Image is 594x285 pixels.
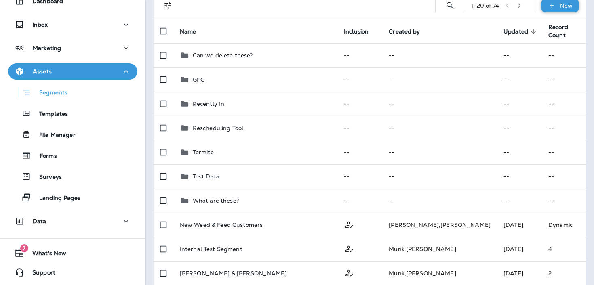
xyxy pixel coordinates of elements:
td: -- [542,116,586,140]
p: Landing Pages [31,195,80,202]
p: New [560,2,573,9]
td: -- [382,43,497,67]
span: Support [24,269,55,279]
span: 7 [20,244,28,252]
button: Support [8,264,137,281]
td: [PERSON_NAME] , [PERSON_NAME] [382,213,497,237]
p: Templates [31,111,68,118]
button: Segments [8,84,137,101]
button: Surveys [8,168,137,185]
td: -- [337,67,382,92]
p: New Weed & Feed Customers [180,222,263,228]
td: -- [382,92,497,116]
td: [DATE] [497,237,542,261]
td: -- [542,43,586,67]
td: -- [337,189,382,213]
p: Inbox [32,21,48,28]
p: [PERSON_NAME] & [PERSON_NAME] [180,270,287,277]
p: Data [33,218,46,224]
td: -- [337,92,382,116]
span: Inclusion [344,28,369,35]
td: -- [337,43,382,67]
td: -- [542,67,586,92]
button: Inbox [8,17,137,33]
span: Record Count [548,23,568,39]
td: -- [497,92,542,116]
td: -- [337,116,382,140]
p: Segments [31,89,67,97]
td: -- [337,164,382,189]
td: [DATE] [497,213,542,237]
td: -- [542,189,586,213]
button: Assets [8,63,137,80]
p: Test Data [193,173,219,180]
span: Customer Only [344,269,354,276]
p: GPC [193,76,204,83]
td: -- [542,140,586,164]
p: Can we delete these? [193,52,253,59]
span: What's New [24,250,66,260]
span: Name [180,28,207,35]
span: Inclusion [344,28,379,35]
button: Marketing [8,40,137,56]
td: -- [497,43,542,67]
span: Updated [503,28,528,35]
td: -- [542,164,586,189]
td: -- [382,67,497,92]
td: -- [497,67,542,92]
button: File Manager [8,126,137,143]
span: Customer Only [344,245,354,252]
button: Templates [8,105,137,122]
p: Termite [193,149,214,155]
div: 1 - 20 of 74 [472,2,499,9]
td: -- [497,189,542,213]
p: What are these? [193,197,239,204]
td: -- [497,116,542,140]
td: -- [497,140,542,164]
td: -- [382,116,497,140]
td: -- [382,140,497,164]
td: -- [542,92,586,116]
td: -- [382,164,497,189]
span: Name [180,28,196,35]
p: Recently In [193,101,225,107]
span: Customer Only [344,220,354,228]
p: Forms [32,153,57,160]
button: Landing Pages [8,189,137,206]
td: Munk , [PERSON_NAME] [382,237,497,261]
td: -- [382,189,497,213]
p: Surveys [31,174,62,181]
button: Forms [8,147,137,164]
td: -- [497,164,542,189]
p: Rescheduling Tool [193,125,243,131]
td: -- [337,140,382,164]
td: Dynamic [542,213,586,237]
button: Data [8,213,137,229]
p: Assets [33,68,52,75]
p: File Manager [31,132,76,139]
span: Created by [389,28,430,35]
span: Created by [389,28,420,35]
p: Internal Test Segment [180,246,242,252]
button: 7What's New [8,245,137,261]
td: 4 [542,237,586,261]
p: Marketing [33,45,61,51]
span: Updated [503,28,539,35]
